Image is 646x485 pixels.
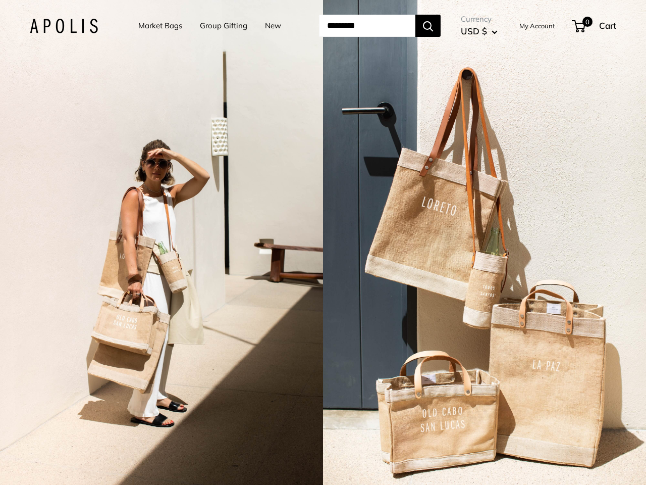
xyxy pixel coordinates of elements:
span: USD $ [461,26,487,36]
a: Market Bags [138,19,182,33]
input: Search... [319,15,415,37]
a: 0 Cart [573,18,616,34]
button: USD $ [461,23,498,39]
span: Cart [599,20,616,31]
a: My Account [519,20,555,32]
span: 0 [582,17,593,27]
a: Group Gifting [200,19,247,33]
img: Apolis [30,19,98,33]
a: New [265,19,281,33]
span: Currency [461,12,498,26]
button: Search [415,15,441,37]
